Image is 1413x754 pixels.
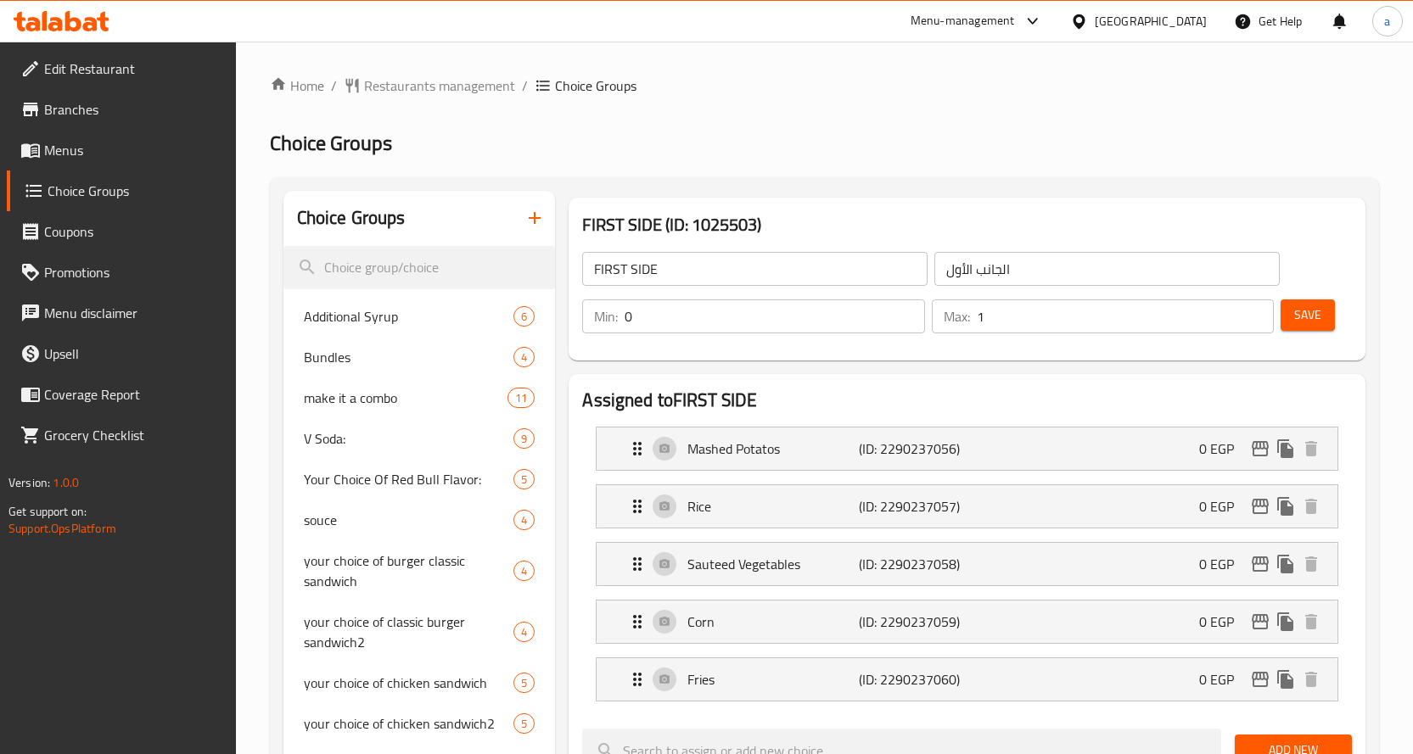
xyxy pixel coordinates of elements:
div: your choice of chicken sandwich25 [283,703,556,744]
div: Expand [597,427,1337,470]
span: souce [304,510,514,530]
a: Coupons [7,211,236,252]
span: Promotions [44,262,222,282]
button: delete [1298,494,1324,519]
div: Choices [513,428,535,449]
h2: Choice Groups [297,205,406,231]
div: Choices [513,469,535,489]
p: 0 EGP [1199,612,1248,632]
button: edit [1248,609,1273,634]
button: duplicate [1273,436,1298,461]
nav: breadcrumb [270,75,1379,96]
p: (ID: 2290237058) [859,554,973,574]
span: Choice Groups [270,124,392,162]
button: edit [1248,551,1273,577]
span: Bundles [304,347,514,367]
span: make it a combo [304,388,508,408]
p: 0 EGP [1199,438,1248,459]
p: 0 EGP [1199,496,1248,517]
span: 5 [514,472,534,488]
div: Expand [597,600,1337,643]
span: Restaurants management [364,75,515,96]
p: 0 EGP [1199,669,1248,690]
input: search [283,246,556,289]
p: (ID: 2290237056) [859,438,973,459]
span: a [1384,12,1390,31]
div: V Soda:9 [283,418,556,459]
div: Choices [513,306,535,327]
p: Corn [687,612,859,632]
span: Menu disclaimer [44,303,222,323]
div: Bundles4 [283,337,556,377]
div: your choice of chicken sandwich5 [283,662,556,703]
div: souce4 [283,500,556,540]
a: Menus [7,130,236,170]
span: Branches [44,99,222,120]
p: Fries [687,669,859,690]
span: 1.0.0 [53,472,79,494]
div: your choice of classic burger sandwich24 [283,601,556,662]
p: (ID: 2290237059) [859,612,973,632]
p: Mashed Potatos [687,438,859,459]
div: Expand [597,658,1337,701]
span: your choice of burger classic sandwich [304,550,514,591]
li: / [522,75,528,96]
div: [GEOGRAPHIC_DATA] [1095,12,1207,31]
button: delete [1298,667,1324,692]
a: Upsell [7,333,236,374]
div: your choice of burger classic sandwich4 [283,540,556,601]
div: Choices [513,713,535,734]
div: Expand [597,485,1337,528]
li: Expand [582,593,1352,651]
span: 9 [514,431,534,447]
button: duplicate [1273,551,1298,577]
a: Restaurants management [344,75,515,96]
span: Choice Groups [48,181,222,201]
li: Expand [582,420,1352,478]
a: Menu disclaimer [7,293,236,333]
button: duplicate [1273,667,1298,692]
span: your choice of classic burger sandwich2 [304,612,514,652]
span: 5 [514,716,534,732]
li: Expand [582,535,1352,593]
div: Choices [507,388,535,408]
div: Choices [513,347,535,367]
p: (ID: 2290237060) [859,669,973,690]
span: Grocery Checklist [44,425,222,445]
a: Edit Restaurant [7,48,236,89]
a: Promotions [7,252,236,293]
div: make it a combo11 [283,377,556,418]
p: Rice [687,496,859,517]
span: your choice of chicken sandwich [304,673,514,693]
span: 4 [514,563,534,579]
span: Edit Restaurant [44,59,222,79]
span: 5 [514,675,534,691]
button: edit [1248,436,1273,461]
h3: FIRST SIDE (ID: 1025503) [582,211,1352,238]
span: Menus [44,140,222,160]
button: edit [1248,494,1273,519]
span: Your Choice Of Red Bull Flavor: [304,469,514,489]
span: Save [1294,304,1321,326]
a: Support.OpsPlatform [8,517,116,539]
a: Coverage Report [7,374,236,415]
p: (ID: 2290237057) [859,496,973,517]
button: delete [1298,436,1324,461]
div: Menu-management [911,11,1015,31]
h2: Assigned to FIRST SIDE [582,388,1352,413]
p: Sauteed Vegetables [687,554,859,574]
button: delete [1298,609,1324,634]
button: duplicate [1273,609,1298,634]
li: / [331,75,337,96]
span: Additional Syrup [304,306,514,327]
span: Version: [8,472,50,494]
span: Get support on: [8,500,87,522]
div: Your Choice Of Red Bull Flavor:5 [283,459,556,500]
div: Choices [513,622,535,642]
button: edit [1248,667,1273,692]
span: Upsell [44,343,222,364]
p: Min: [594,306,618,327]
li: Expand [582,478,1352,535]
div: Choices [513,673,535,693]
a: Branches [7,89,236,130]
